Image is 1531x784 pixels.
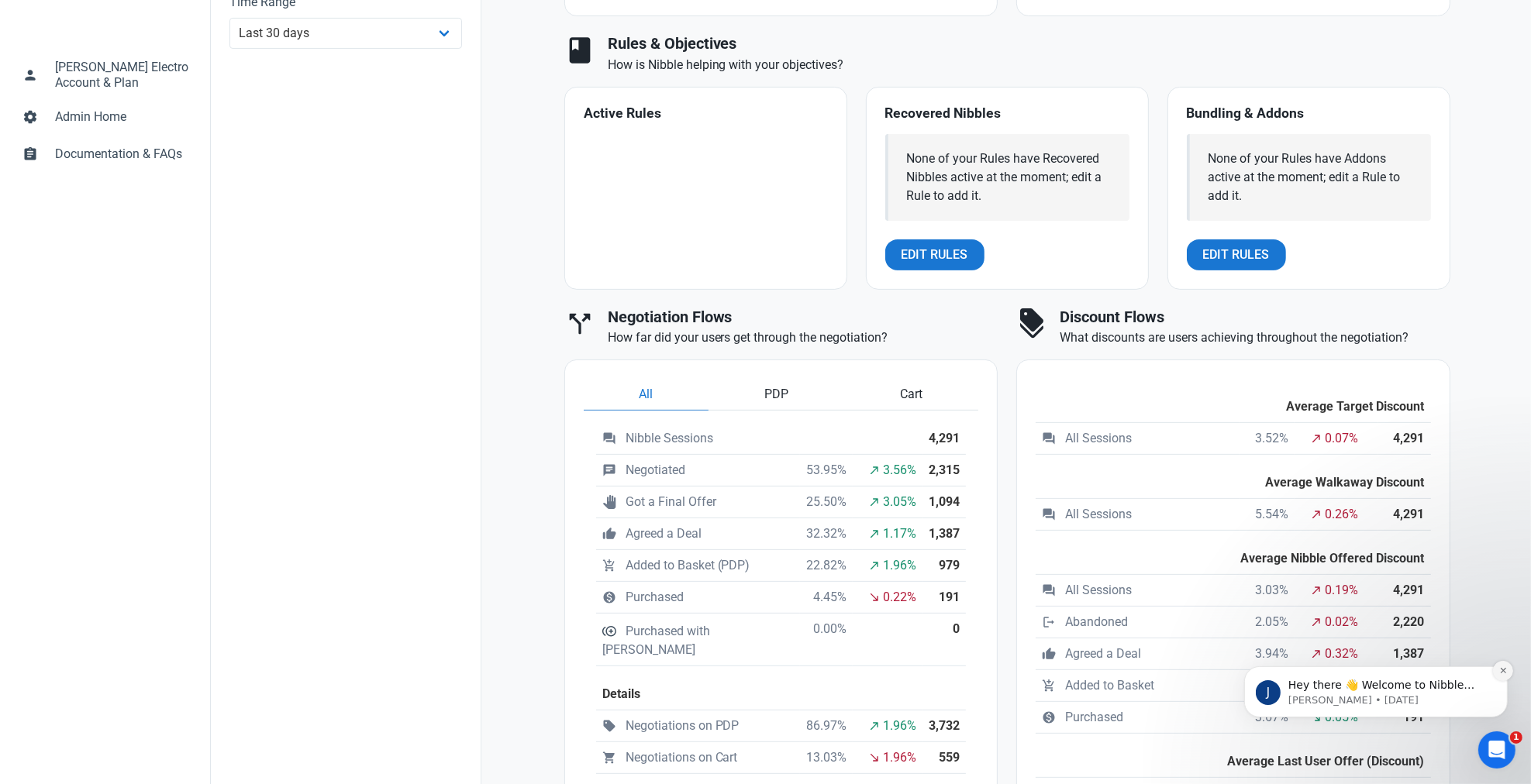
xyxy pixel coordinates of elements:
td: 13.03% [800,742,853,774]
td: Purchased with [PERSON_NAME] [596,614,801,666]
a: Edit Rules [1187,239,1286,270]
td: 5.54% [1240,499,1295,531]
span: add_shopping_cart [1042,679,1056,693]
div: None of your Rules have Recovered Nibbles active at the moment; edit a Rule to add it. [907,150,1111,205]
span: question_answer [1042,583,1056,597]
span: question_answer [1042,507,1056,521]
img: addon.svg [602,624,616,638]
span: north_east [869,528,881,540]
span: north_east [869,464,881,476]
div: None of your Rules have Addons active at the moment; edit a Rule to add it. [1209,150,1412,205]
a: assignmentDocumentation & FAQs [12,136,198,173]
span: 0.26% [1325,505,1358,524]
span: Cart [900,385,922,404]
span: settings [22,108,38,123]
h3: Negotiation Flows [608,308,998,326]
span: book [564,35,595,66]
span: monetization_on [602,590,616,604]
p: How far did your users get through the negotiation? [608,328,998,347]
th: 4,291 [922,423,966,455]
button: Dismiss notification [272,92,292,112]
td: Negotiated [596,455,801,487]
th: 4,291 [1378,423,1430,455]
td: 4.45% [800,582,853,614]
span: thumb_up [1042,647,1056,661]
td: Agreed a Deal [596,518,801,550]
span: 3.05% [883,493,916,511]
span: 1.96% [883,717,916,735]
span: south_east [869,591,881,603]
td: Purchased [1036,702,1240,734]
span: question_answer [1042,432,1056,445]
td: 53.95% [800,455,853,487]
td: 32.32% [800,518,853,550]
td: 3.52% [1240,423,1295,455]
span: north_east [869,720,881,732]
p: Message from Jamie, sent 4w ago [67,125,267,139]
th: 1,387 [922,518,966,550]
span: add_shopping_cart [602,559,616,573]
td: Added to Basket [1036,670,1240,702]
span: monetization_on [1042,710,1056,724]
h3: Discount Flows [1060,308,1450,326]
span: sell [602,719,616,733]
a: person[PERSON_NAME] ElectroAccount & Plan [12,49,198,98]
h4: Recovered Nibbles [885,106,1129,122]
th: Average Walkaway Discount [1036,455,1431,499]
span: All [640,385,653,404]
td: All Sessions [1036,575,1240,607]
td: Abandoned [1036,607,1240,638]
span: logout [1042,615,1056,629]
td: Nibble Sessions [596,423,923,455]
p: How is Nibble helping with your objectives? [608,56,1450,74]
th: 0 [922,614,966,666]
div: Profile image for Jamie [35,112,60,136]
span: question_answer [602,432,616,445]
td: All Sessions [1036,423,1240,455]
span: [PERSON_NAME] Electro [55,58,188,77]
th: 3,732 [922,710,966,742]
span: pan_tool [602,495,616,509]
span: PDP [764,385,788,404]
div: message notification from Jamie, 4w ago. Hey there 👋 Welcome to Nibble Technology 🙌 Take a look a... [23,98,287,149]
a: settingsAdmin Home [12,98,198,136]
span: assignment [22,145,38,160]
iframe: Intercom notifications message [1221,569,1531,742]
th: 4,291 [1378,499,1430,531]
span: Documentation & FAQs [55,145,188,163]
th: 979 [922,550,966,582]
span: shopping_cart [602,751,616,765]
td: 86.97% [800,710,853,742]
span: discount [1016,308,1047,339]
th: 559 [922,742,966,774]
span: 0.22% [883,588,916,607]
td: All Sessions [1036,499,1240,531]
span: north_east [869,496,881,508]
td: Negotiations on Cart [596,742,801,774]
span: 3.56% [883,461,916,480]
span: Account & Plan [55,77,139,89]
span: south_east [869,751,881,764]
span: thumb_up [602,527,616,541]
a: Edit Rules [885,239,984,270]
span: north_east [869,559,881,572]
iframe: Intercom live chat [1478,731,1515,769]
span: 0.07% [1325,429,1358,448]
span: call_split [564,308,595,339]
th: Average Target Discount [1036,379,1431,423]
h4: Bundling & Addons [1187,106,1431,122]
td: Purchased [596,582,801,614]
span: Edit Rules [1203,246,1270,264]
span: north_east [1311,508,1323,521]
h3: Rules & Objectives [608,35,1450,53]
span: 1.96% [883,748,916,767]
span: Admin Home [55,108,188,126]
td: Added to Basket (PDP) [596,550,801,582]
th: 1,094 [922,487,966,518]
th: Average Nibble Offered Discount [1036,531,1431,575]
span: north_east [1311,432,1323,445]
span: chat [602,463,616,477]
span: 1 [1510,731,1522,744]
span: Edit Rules [902,246,968,264]
td: Got a Final Offer [596,487,801,518]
